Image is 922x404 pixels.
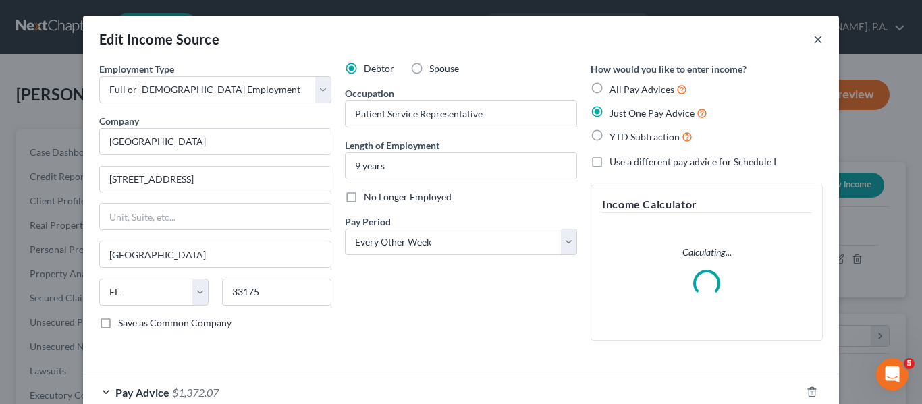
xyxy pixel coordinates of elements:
span: Pay Period [345,216,391,227]
span: Spouse [429,63,459,74]
input: Search company by name... [99,128,331,155]
p: Calculating... [602,246,811,259]
span: YTD Subtraction [609,131,680,142]
label: How would you like to enter income? [591,62,747,76]
span: No Longer Employed [364,191,452,202]
span: Just One Pay Advice [609,107,695,119]
span: $1,372.07 [172,386,219,399]
input: Enter address... [100,167,331,192]
input: Unit, Suite, etc... [100,204,331,229]
input: Enter zip... [222,279,331,306]
span: Save as Common Company [118,317,232,328]
input: ex: 2 years [346,153,576,179]
span: All Pay Advices [609,84,674,95]
label: Length of Employment [345,138,439,152]
div: Edit Income Source [99,30,219,49]
h5: Income Calculator [602,196,811,213]
span: Pay Advice [115,386,169,399]
span: Employment Type [99,63,174,75]
button: × [813,31,823,47]
input: -- [346,101,576,127]
span: Use a different pay advice for Schedule I [609,156,776,167]
input: Enter city... [100,241,331,267]
iframe: Intercom live chat [876,358,909,391]
label: Occupation [345,86,394,100]
span: 5 [904,358,915,369]
span: Debtor [364,63,394,74]
span: Company [99,115,139,127]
